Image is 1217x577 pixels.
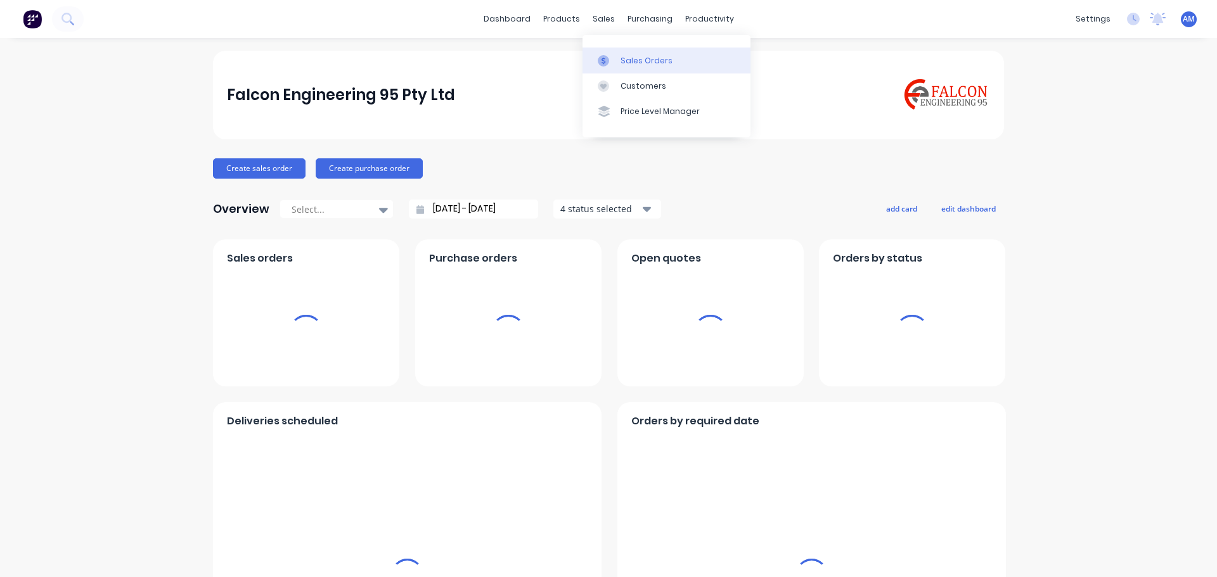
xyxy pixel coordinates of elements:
[621,106,700,117] div: Price Level Manager
[560,202,640,215] div: 4 status selected
[631,414,759,429] span: Orders by required date
[933,200,1004,217] button: edit dashboard
[213,196,269,222] div: Overview
[878,200,925,217] button: add card
[537,10,586,29] div: products
[833,251,922,266] span: Orders by status
[1069,10,1117,29] div: settings
[631,251,701,266] span: Open quotes
[901,77,990,113] img: Falcon Engineering 95 Pty Ltd
[583,73,750,99] a: Customers
[429,251,517,266] span: Purchase orders
[316,158,423,179] button: Create purchase order
[213,158,306,179] button: Create sales order
[679,10,740,29] div: productivity
[583,48,750,73] a: Sales Orders
[1183,13,1195,25] span: AM
[583,99,750,124] a: Price Level Manager
[586,10,621,29] div: sales
[227,82,455,108] div: Falcon Engineering 95 Pty Ltd
[477,10,537,29] a: dashboard
[621,10,679,29] div: purchasing
[23,10,42,29] img: Factory
[227,251,293,266] span: Sales orders
[553,200,661,219] button: 4 status selected
[227,414,338,429] span: Deliveries scheduled
[621,80,666,92] div: Customers
[621,55,673,67] div: Sales Orders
